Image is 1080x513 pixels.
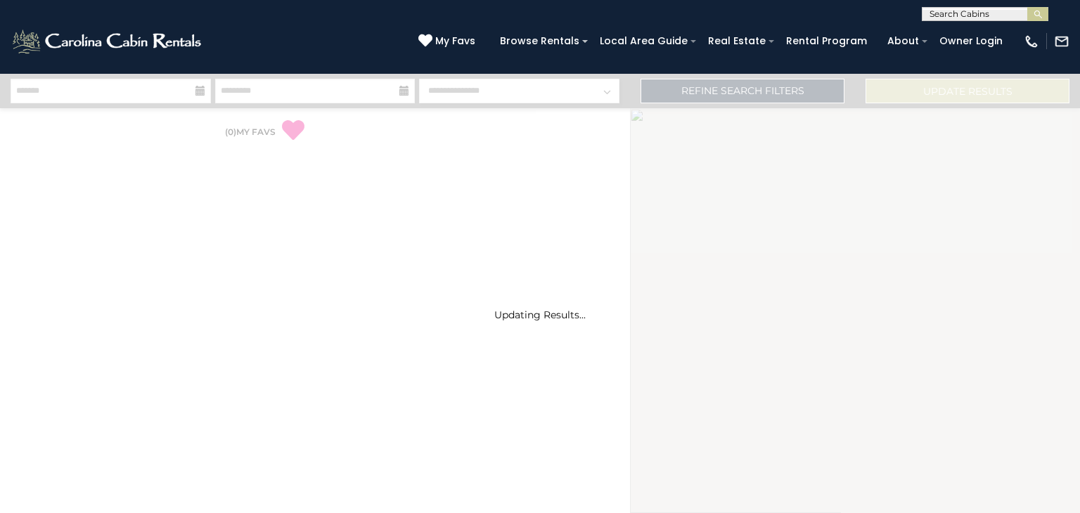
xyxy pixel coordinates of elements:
a: Owner Login [932,30,1010,52]
a: Local Area Guide [593,30,695,52]
a: My Favs [418,34,479,49]
span: My Favs [435,34,475,48]
a: Real Estate [701,30,773,52]
img: mail-regular-white.png [1054,34,1069,49]
a: About [880,30,926,52]
img: White-1-2.png [11,27,205,56]
a: Browse Rentals [493,30,586,52]
img: phone-regular-white.png [1024,34,1039,49]
a: Rental Program [779,30,874,52]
